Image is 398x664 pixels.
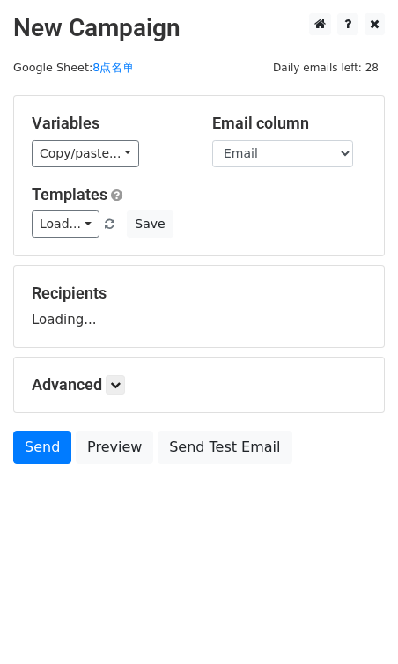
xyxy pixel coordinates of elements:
[32,284,366,329] div: Loading...
[13,61,134,74] small: Google Sheet:
[32,114,186,133] h5: Variables
[212,114,366,133] h5: Email column
[32,185,107,203] a: Templates
[13,13,385,43] h2: New Campaign
[32,375,366,395] h5: Advanced
[13,431,71,464] a: Send
[158,431,291,464] a: Send Test Email
[127,210,173,238] button: Save
[32,284,366,303] h5: Recipients
[32,210,99,238] a: Load...
[92,61,134,74] a: 8点名单
[267,61,385,74] a: Daily emails left: 28
[76,431,153,464] a: Preview
[267,58,385,77] span: Daily emails left: 28
[32,140,139,167] a: Copy/paste...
